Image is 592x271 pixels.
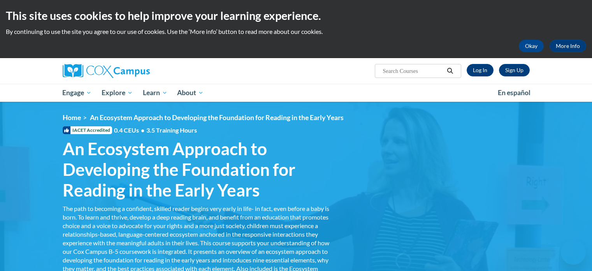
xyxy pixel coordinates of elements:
[97,84,138,102] a: Explore
[63,64,211,78] a: Cox Campus
[498,89,531,97] span: En español
[550,40,586,52] a: More Info
[444,66,456,76] button: Search
[138,84,172,102] a: Learn
[141,126,144,134] span: •
[499,64,530,76] a: Register
[102,88,133,97] span: Explore
[51,84,541,102] div: Main menu
[519,40,544,52] button: Okay
[561,240,586,265] iframe: Button to launch messaging window
[63,138,331,200] span: An Ecosystem Approach to Developing the Foundation for Reading in the Early Years
[6,8,586,23] h2: This site uses cookies to help improve your learning experience.
[63,126,112,134] span: IACET Accredited
[6,27,586,36] p: By continuing to use the site you agree to our use of cookies. Use the ‘More info’ button to read...
[172,84,209,102] a: About
[493,85,536,101] a: En español
[146,126,197,134] span: 3.5 Training Hours
[177,88,204,97] span: About
[467,64,494,76] a: Log In
[114,126,197,135] span: 0.4 CEUs
[90,113,344,122] span: An Ecosystem Approach to Developing the Foundation for Reading in the Early Years
[62,88,91,97] span: Engage
[143,88,167,97] span: Learn
[63,113,81,122] a: Home
[382,66,444,76] input: Search Courses
[58,84,97,102] a: Engage
[63,64,150,78] img: Cox Campus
